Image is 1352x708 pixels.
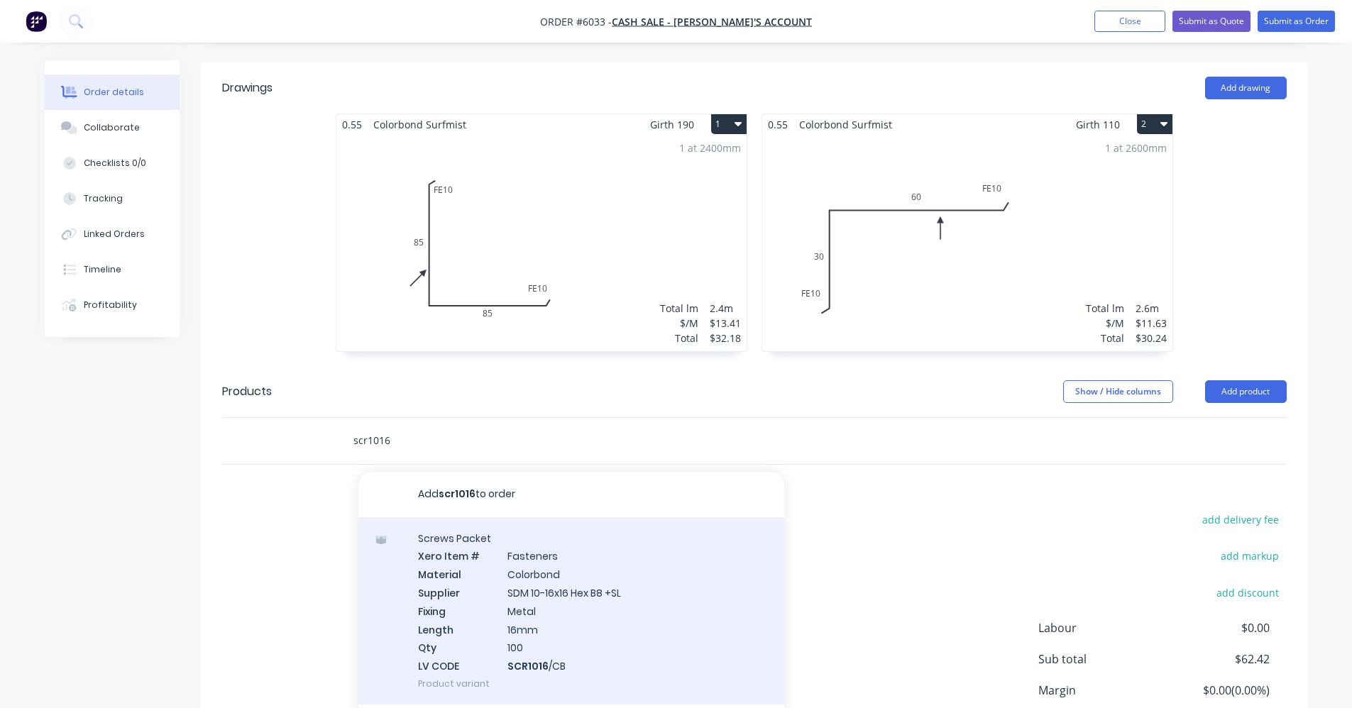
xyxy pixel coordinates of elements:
[1205,77,1287,99] button: Add drawing
[793,114,898,135] span: Colorbond Surfmist
[353,426,637,455] input: Start typing to add a product...
[1214,546,1287,565] button: add markup
[84,86,144,99] div: Order details
[762,135,1172,351] div: 0FE1030FE10601 at 2600mmTotal lm$/MTotal2.6m$11.63$30.24
[45,216,180,252] button: Linked Orders
[1164,619,1269,636] span: $0.00
[1086,316,1124,331] div: $/M
[660,316,698,331] div: $/M
[1195,510,1287,529] button: add delivery fee
[45,145,180,181] button: Checklists 0/0
[84,299,137,311] div: Profitability
[1136,316,1167,331] div: $11.63
[1136,301,1167,316] div: 2.6m
[45,181,180,216] button: Tracking
[358,472,784,517] button: Addscr1016to order
[711,114,747,134] button: 1
[84,121,140,134] div: Collaborate
[26,11,47,32] img: Factory
[1164,651,1269,668] span: $62.42
[1038,682,1165,699] span: Margin
[1164,682,1269,699] span: $0.00 ( 0.00 %)
[84,228,145,240] div: Linked Orders
[1086,301,1124,316] div: Total lm
[45,74,180,110] button: Order details
[368,114,472,135] span: Colorbond Surfmist
[84,157,146,170] div: Checklists 0/0
[1137,114,1172,134] button: 2
[710,301,741,316] div: 2.4m
[1038,619,1165,636] span: Labour
[1038,651,1165,668] span: Sub total
[1258,11,1335,32] button: Submit as Order
[1205,380,1287,403] button: Add product
[222,383,272,400] div: Products
[336,135,747,351] div: 0FE1085FE10851 at 2400mmTotal lm$/MTotal2.4m$13.41$32.18
[1094,11,1165,32] button: Close
[1105,140,1167,155] div: 1 at 2600mm
[45,287,180,323] button: Profitability
[1209,582,1287,602] button: add discount
[660,301,698,316] div: Total lm
[710,331,741,345] div: $32.18
[222,79,273,96] div: Drawings
[45,110,180,145] button: Collaborate
[336,114,368,135] span: 0.55
[612,15,812,28] a: CASH SALE - [PERSON_NAME]'S ACCOUNT
[1063,380,1173,403] button: Show / Hide columns
[45,252,180,287] button: Timeline
[84,192,123,205] div: Tracking
[1076,114,1120,135] span: Girth 110
[710,316,741,331] div: $13.41
[1136,331,1167,345] div: $30.24
[1172,11,1251,32] button: Submit as Quote
[650,114,694,135] span: Girth 190
[762,114,793,135] span: 0.55
[679,140,741,155] div: 1 at 2400mm
[1086,331,1124,345] div: Total
[660,331,698,345] div: Total
[540,15,612,28] span: Order #6033 -
[84,263,121,276] div: Timeline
